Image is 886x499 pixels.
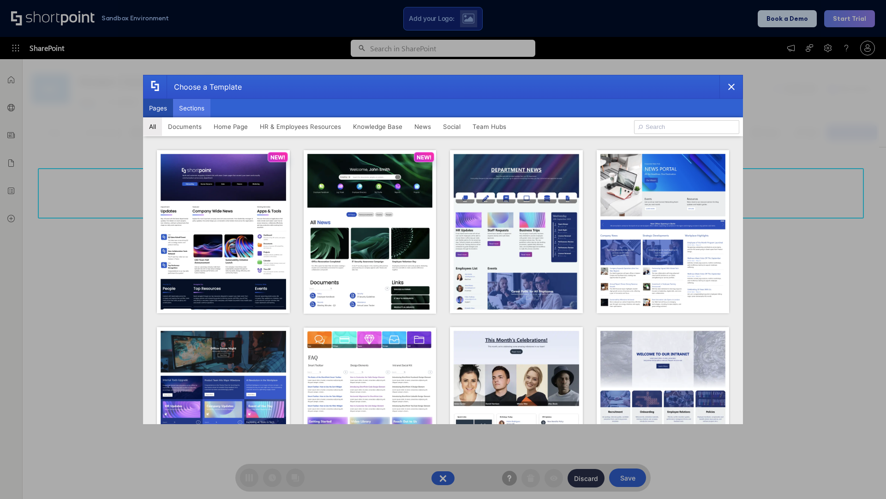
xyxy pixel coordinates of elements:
button: Documents [162,117,208,136]
button: Social [437,117,467,136]
button: Knowledge Base [347,117,408,136]
p: NEW! [417,154,431,161]
div: Choose a Template [167,75,242,98]
button: News [408,117,437,136]
iframe: Chat Widget [840,455,886,499]
button: HR & Employees Resources [254,117,347,136]
input: Search [634,120,739,134]
button: All [143,117,162,136]
button: Team Hubs [467,117,512,136]
button: Home Page [208,117,254,136]
button: Sections [173,99,210,117]
p: NEW! [270,154,285,161]
button: Pages [143,99,173,117]
div: template selector [143,75,743,424]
